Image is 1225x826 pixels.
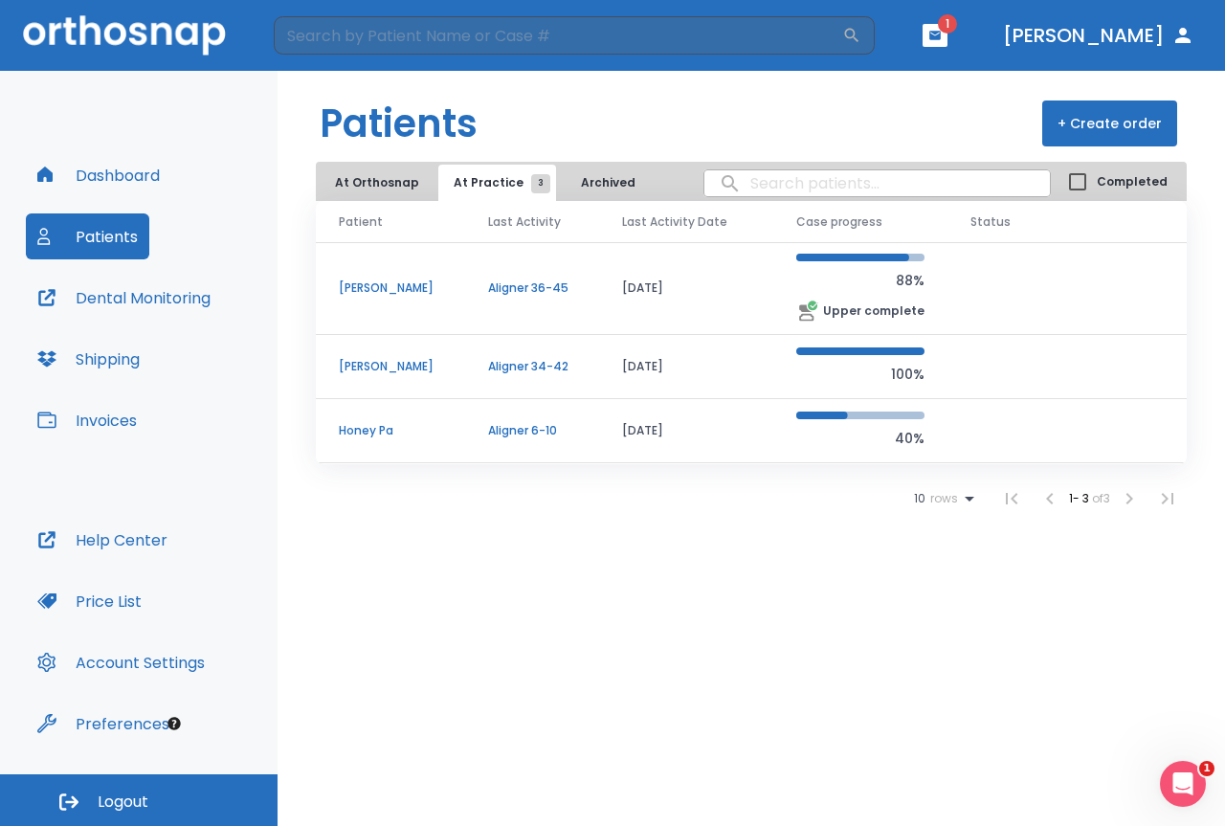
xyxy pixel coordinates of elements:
[320,165,434,201] button: At Orthosnap
[339,422,442,439] p: Honey Pa
[599,399,773,463] td: [DATE]
[995,18,1202,53] button: [PERSON_NAME]
[1097,173,1168,190] span: Completed
[796,213,882,231] span: Case progress
[26,397,148,443] button: Invoices
[599,335,773,399] td: [DATE]
[26,213,149,259] button: Patients
[1092,490,1110,506] span: of 3
[98,792,148,813] span: Logout
[26,275,222,321] button: Dental Monitoring
[166,715,183,732] div: Tooltip anchor
[339,213,383,231] span: Patient
[704,165,1050,202] input: search
[26,639,216,685] button: Account Settings
[796,427,924,450] p: 40%
[488,213,561,231] span: Last Activity
[26,578,153,624] button: Price List
[531,174,550,193] span: 3
[1160,761,1206,807] iframe: Intercom live chat
[1199,761,1214,776] span: 1
[1069,490,1092,506] span: 1 - 3
[339,279,442,297] p: [PERSON_NAME]
[26,701,181,747] button: Preferences
[823,302,924,320] p: Upper complete
[622,213,727,231] span: Last Activity Date
[274,16,842,55] input: Search by Patient Name or Case #
[320,165,650,201] div: tabs
[339,358,442,375] p: [PERSON_NAME]
[488,422,576,439] p: Aligner 6-10
[454,174,541,191] span: At Practice
[320,95,478,152] h1: Patients
[488,279,576,297] p: Aligner 36-45
[488,358,576,375] p: Aligner 34-42
[796,269,924,292] p: 88%
[23,15,226,55] img: Orthosnap
[599,242,773,335] td: [DATE]
[796,363,924,386] p: 100%
[914,492,925,505] span: 10
[925,492,958,505] span: rows
[1042,100,1177,146] button: + Create order
[560,165,656,201] button: Archived
[26,517,179,563] button: Help Center
[26,336,151,382] button: Shipping
[938,14,957,33] span: 1
[26,152,171,198] button: Dashboard
[970,213,1011,231] span: Status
